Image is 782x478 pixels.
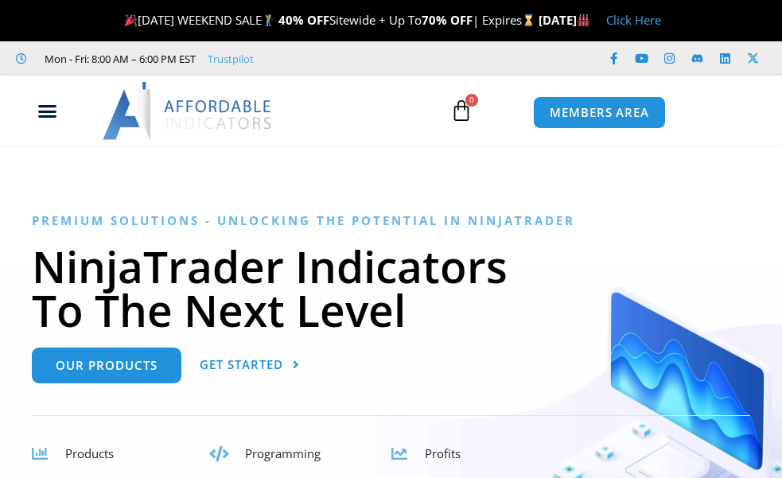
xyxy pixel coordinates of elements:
span: Get Started [200,359,283,371]
h1: NinjaTrader Indicators To The Next Level [32,244,750,332]
img: 🏌️‍♂️ [263,14,274,26]
img: 🎉 [125,14,137,26]
a: Trustpilot [208,49,254,68]
a: Get Started [200,348,300,383]
span: Products [65,445,114,461]
a: Our Products [32,348,181,383]
img: ⌛ [523,14,535,26]
div: Menu Toggle [9,96,86,126]
span: Mon - Fri: 8:00 AM – 6:00 PM EST [41,49,196,68]
span: Our Products [56,359,158,371]
span: [DATE] WEEKEND SALE Sitewide + Up To | Expires [121,12,539,28]
span: Profits [425,445,461,461]
img: 🏭 [578,14,589,26]
a: Click Here [606,12,661,28]
strong: 70% OFF [422,12,473,28]
h6: Premium Solutions - Unlocking the Potential in NinjaTrader [32,213,750,228]
strong: [DATE] [539,12,590,28]
img: LogoAI | Affordable Indicators – NinjaTrader [103,82,274,139]
span: MEMBERS AREA [550,107,649,119]
span: 0 [465,94,478,107]
a: MEMBERS AREA [533,96,666,129]
a: 0 [426,87,496,134]
strong: 40% OFF [278,12,329,28]
span: Programming [245,445,321,461]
